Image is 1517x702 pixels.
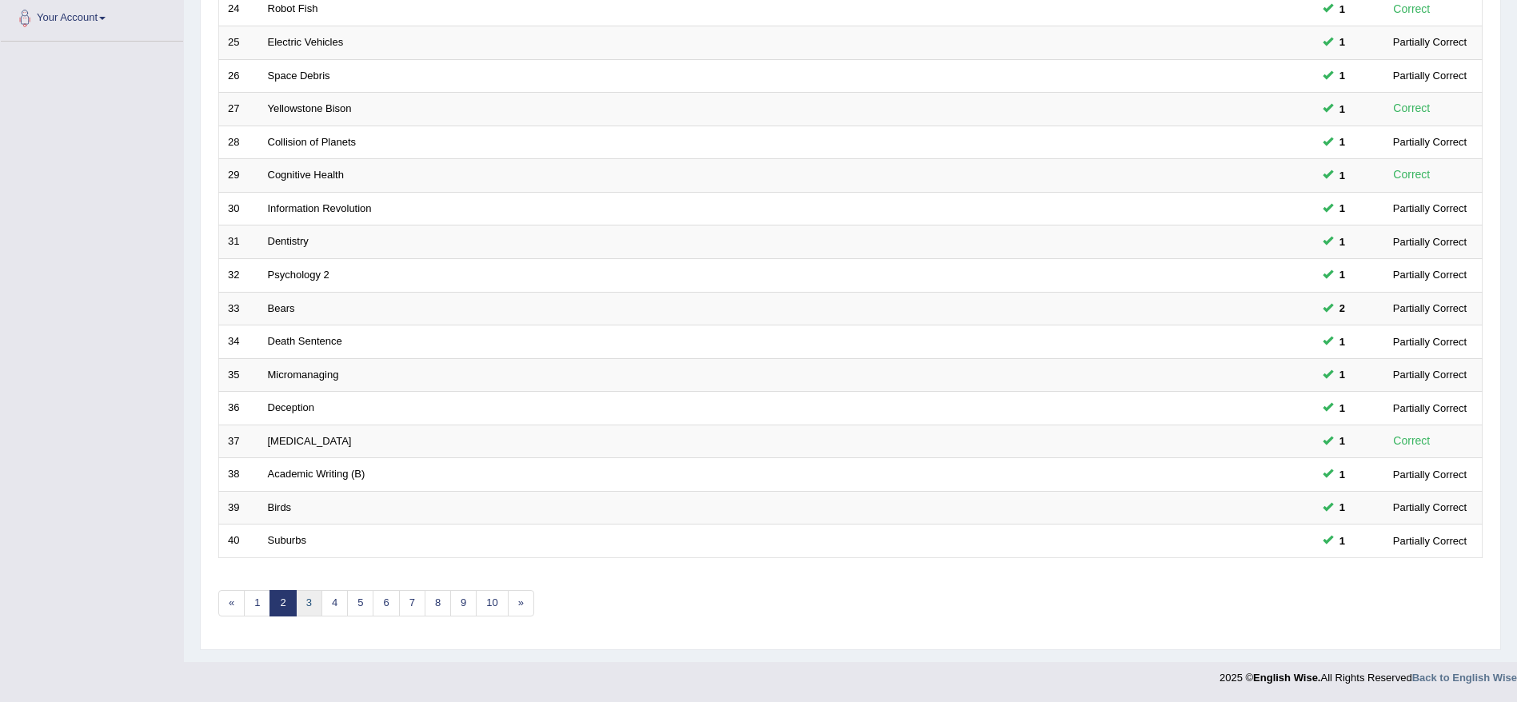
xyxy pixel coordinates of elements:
td: 36 [219,392,259,425]
td: 40 [219,525,259,558]
div: Correct [1387,99,1437,118]
div: Correct [1387,166,1437,184]
span: You can still take this question [1333,200,1351,217]
a: 2 [269,590,296,616]
a: » [508,590,534,616]
td: 37 [219,425,259,458]
a: 4 [321,590,348,616]
strong: English Wise. [1253,672,1320,684]
a: Collision of Planets [268,136,357,148]
a: [MEDICAL_DATA] [268,435,352,447]
span: You can still take this question [1333,233,1351,250]
div: Partially Correct [1387,34,1473,50]
td: 29 [219,159,259,193]
td: 39 [219,491,259,525]
a: 7 [399,590,425,616]
span: You can still take this question [1333,466,1351,483]
a: Electric Vehicles [268,36,344,48]
a: Deception [268,401,315,413]
span: You can still take this question [1333,499,1351,516]
td: 33 [219,292,259,325]
td: 28 [219,126,259,159]
div: Correct [1387,432,1437,450]
a: Information Revolution [268,202,372,214]
td: 31 [219,225,259,259]
a: Robot Fish [268,2,318,14]
a: 10 [476,590,508,616]
td: 35 [219,358,259,392]
span: You can still take this question [1333,266,1351,283]
div: Partially Correct [1387,300,1473,317]
td: 32 [219,258,259,292]
td: 26 [219,59,259,93]
td: 25 [219,26,259,60]
div: Partially Correct [1387,366,1473,383]
div: Partially Correct [1387,67,1473,84]
div: 2025 © All Rights Reserved [1220,662,1517,685]
td: 30 [219,192,259,225]
span: You can still take this question [1333,134,1351,150]
a: Suburbs [268,534,306,546]
div: Partially Correct [1387,333,1473,350]
span: You can still take this question [1333,532,1351,549]
span: You can still take this question [1333,366,1351,383]
div: Partially Correct [1387,499,1473,516]
span: You can still take this question [1333,167,1351,184]
div: Partially Correct [1387,233,1473,250]
a: Bears [268,302,295,314]
span: You can still take this question [1333,1,1351,18]
div: Partially Correct [1387,466,1473,483]
a: Cognitive Health [268,169,344,181]
span: You can still take this question [1333,333,1351,350]
a: 5 [347,590,373,616]
a: Psychology 2 [268,269,329,281]
a: Dentistry [268,235,309,247]
a: 6 [373,590,399,616]
td: 38 [219,458,259,492]
a: 8 [425,590,451,616]
span: You can still take this question [1333,433,1351,449]
a: 3 [296,590,322,616]
a: Space Debris [268,70,330,82]
div: Partially Correct [1387,200,1473,217]
span: You can still take this question [1333,67,1351,84]
td: 34 [219,325,259,359]
div: Partially Correct [1387,532,1473,549]
a: Yellowstone Bison [268,102,352,114]
span: You can still take this question [1333,34,1351,50]
a: Academic Writing (B) [268,468,365,480]
div: Partially Correct [1387,134,1473,150]
a: Birds [268,501,292,513]
span: You can still take this question [1333,300,1351,317]
td: 27 [219,93,259,126]
span: You can still take this question [1333,400,1351,417]
a: « [218,590,245,616]
div: Partially Correct [1387,400,1473,417]
a: 9 [450,590,477,616]
a: Death Sentence [268,335,342,347]
a: Back to English Wise [1412,672,1517,684]
a: Micromanaging [268,369,339,381]
div: Partially Correct [1387,266,1473,283]
a: 1 [244,590,270,616]
span: You can still take this question [1333,101,1351,118]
